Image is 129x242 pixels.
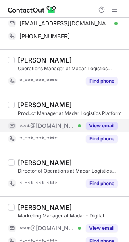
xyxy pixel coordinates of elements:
div: Product Manager at Madar Logistics Platform [18,110,124,117]
span: [EMAIL_ADDRESS][DOMAIN_NAME] [19,20,112,27]
div: [PERSON_NAME] [18,56,72,64]
button: Reveal Button [86,122,118,130]
img: ContactOut v5.3.10 [8,5,56,15]
button: Reveal Button [86,135,118,143]
span: ***@[DOMAIN_NAME] [19,122,75,129]
button: Reveal Button [86,224,118,232]
div: Operations Manager at Madar Logistics Platform [18,65,124,72]
span: ***@[DOMAIN_NAME] [19,225,75,232]
div: [PERSON_NAME] [18,203,72,211]
div: [PERSON_NAME] [18,101,72,109]
span: [PHONE_NUMBER] [19,33,70,40]
button: Reveal Button [86,179,118,188]
div: [PERSON_NAME] [18,159,72,167]
div: Marketing Manager at Madar - Digital Logistics Solutions [18,212,124,219]
div: Director of Operations at Madar Logistics Platform [18,167,124,175]
button: Reveal Button [86,77,118,85]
